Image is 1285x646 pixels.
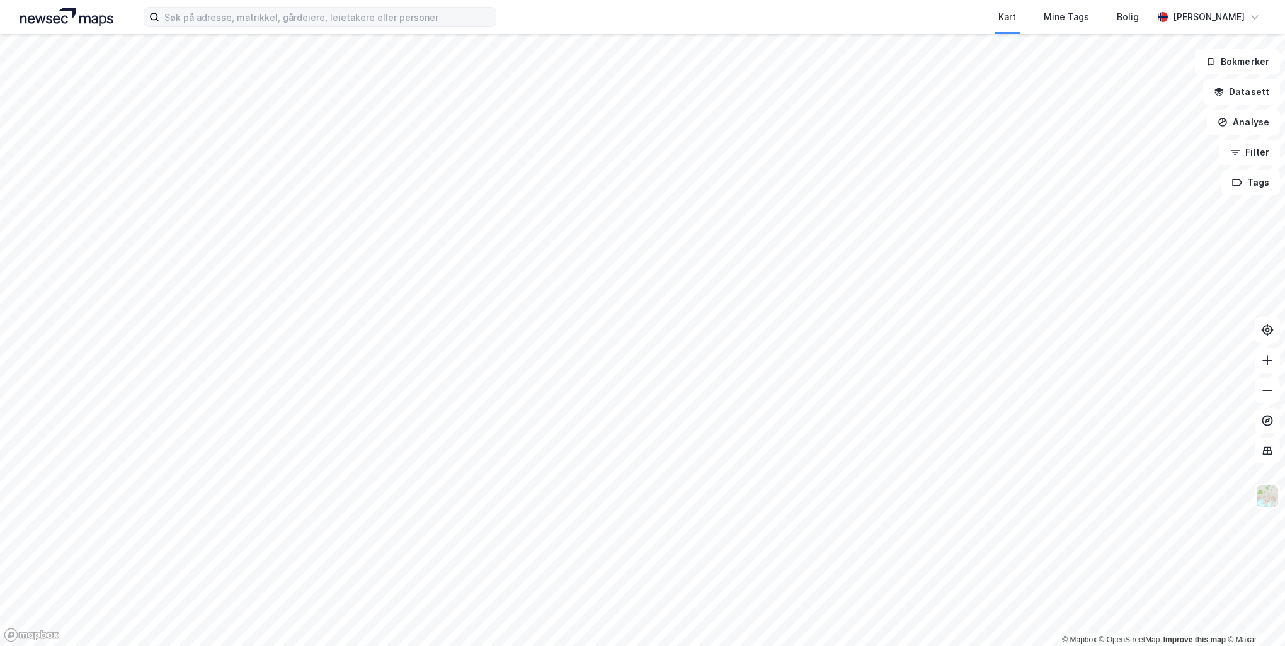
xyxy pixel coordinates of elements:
iframe: Chat Widget [1222,586,1285,646]
div: Kart [998,9,1016,25]
div: Mine Tags [1044,9,1089,25]
button: Filter [1219,140,1280,165]
div: [PERSON_NAME] [1173,9,1245,25]
button: Tags [1221,170,1280,195]
div: Bolig [1117,9,1139,25]
button: Analyse [1207,110,1280,135]
button: Datasett [1203,79,1280,105]
a: Mapbox [1062,635,1097,644]
a: Mapbox homepage [4,628,59,642]
a: OpenStreetMap [1099,635,1160,644]
img: Z [1255,484,1279,508]
input: Søk på adresse, matrikkel, gårdeiere, leietakere eller personer [159,8,496,26]
img: logo.a4113a55bc3d86da70a041830d287a7e.svg [20,8,113,26]
a: Improve this map [1163,635,1226,644]
button: Bokmerker [1195,49,1280,74]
